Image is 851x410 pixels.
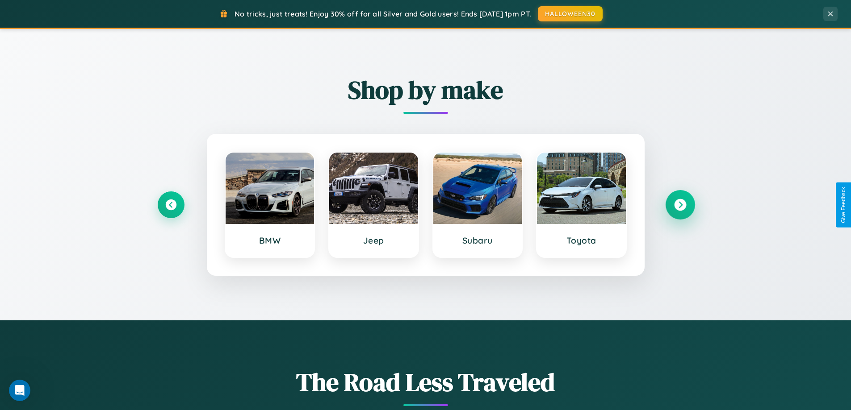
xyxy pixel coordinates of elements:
div: Give Feedback [840,187,847,223]
h3: BMW [235,235,306,246]
h2: Shop by make [158,73,694,107]
button: HALLOWEEN30 [538,6,603,21]
h1: The Road Less Traveled [158,365,694,399]
h3: Subaru [442,235,513,246]
h3: Jeep [338,235,409,246]
iframe: Intercom live chat [9,380,30,401]
h3: Toyota [546,235,617,246]
span: No tricks, just treats! Enjoy 30% off for all Silver and Gold users! Ends [DATE] 1pm PT. [235,9,531,18]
